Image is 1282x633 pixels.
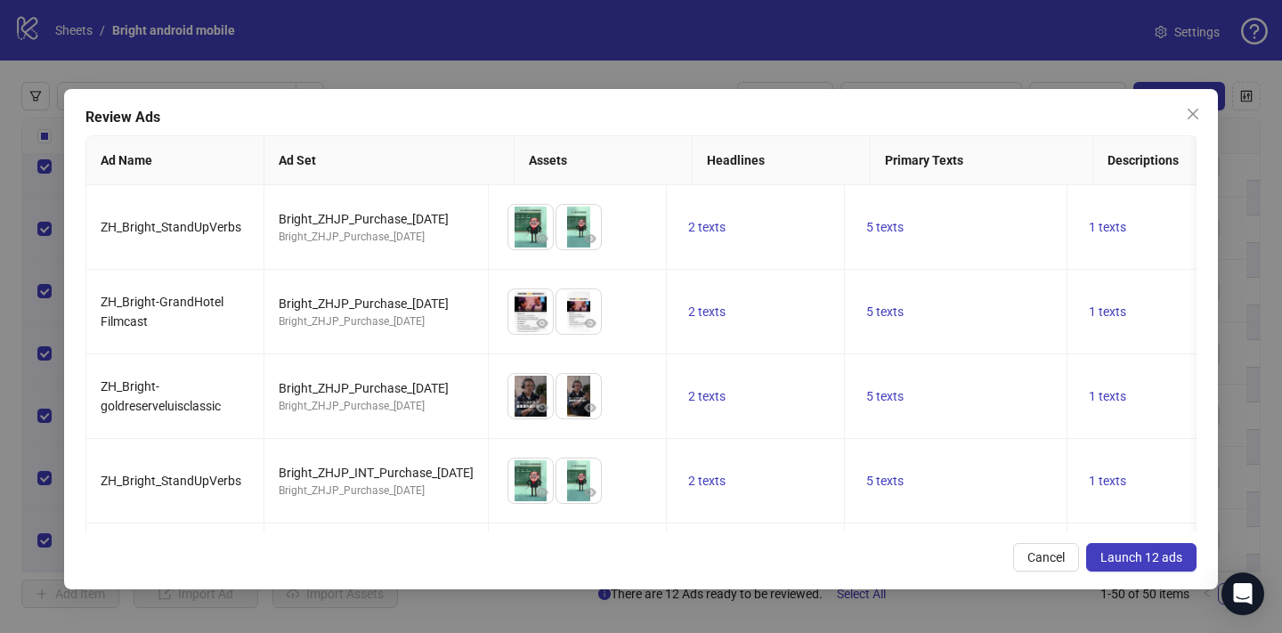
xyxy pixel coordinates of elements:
button: 1 texts [1082,216,1133,238]
img: Asset 1 [508,374,553,418]
span: ZH_Bright_StandUpVerbs [101,474,241,488]
button: Preview [580,228,601,249]
img: Asset 1 [508,459,553,503]
span: 2 texts [688,304,726,319]
div: Open Intercom Messenger [1221,572,1264,615]
div: Bright_ZHJP_Purchase_[DATE] [279,483,474,499]
span: ZH_Bright_StandUpVerbs [101,220,241,234]
span: 1 texts [1089,474,1126,488]
span: eye [536,317,548,329]
span: 5 texts [866,304,904,319]
th: Ad Set [264,136,515,185]
img: Asset 1 [508,289,553,334]
th: Headlines [693,136,871,185]
button: Preview [580,312,601,334]
span: eye [536,232,548,245]
img: Asset 2 [556,459,601,503]
span: 2 texts [688,474,726,488]
button: Preview [531,397,553,418]
th: Ad Name [86,136,264,185]
div: Bright_ZHJP_Purchase_[DATE] [279,398,474,415]
th: Assets [515,136,693,185]
img: Asset 1 [508,205,553,249]
span: 2 texts [688,220,726,234]
button: 5 texts [859,216,911,238]
span: eye [536,402,548,414]
div: Review Ads [85,107,1197,128]
span: eye [584,232,596,245]
button: 5 texts [859,470,911,491]
div: Bright_ZHJP_Purchase_[DATE] [279,229,474,246]
span: eye [584,402,596,414]
button: Preview [531,482,553,503]
span: 5 texts [866,474,904,488]
span: 2 texts [688,389,726,403]
button: Preview [531,228,553,249]
div: Bright_ZHJP_Purchase_[DATE] [279,313,474,330]
img: Asset 2 [556,374,601,418]
span: ZH_Bright-goldreserveluisclassic [101,379,221,413]
span: 1 texts [1089,389,1126,403]
div: Bright_ZHJP_Purchase_[DATE] [279,209,474,229]
img: Asset 2 [556,289,601,334]
button: Cancel [1013,543,1079,572]
button: 2 texts [681,470,733,491]
img: Asset 2 [556,205,601,249]
button: 1 texts [1082,385,1133,407]
span: 1 texts [1089,304,1126,319]
button: Preview [580,482,601,503]
button: Close [1179,100,1207,128]
button: 5 texts [859,301,911,322]
span: 5 texts [866,220,904,234]
div: Bright_ZHJP_INT_Purchase_[DATE] [279,463,474,483]
span: Launch 12 ads [1100,550,1182,564]
button: 2 texts [681,385,733,407]
span: 1 texts [1089,220,1126,234]
span: eye [584,317,596,329]
button: 1 texts [1082,470,1133,491]
span: eye [536,486,548,499]
th: Primary Texts [871,136,1093,185]
div: Bright_ZHJP_Purchase_[DATE] [279,294,474,313]
button: Preview [580,397,601,418]
span: 5 texts [866,389,904,403]
span: close [1186,107,1200,121]
button: 2 texts [681,301,733,322]
button: Launch 12 ads [1086,543,1197,572]
button: Preview [531,312,553,334]
div: Bright_ZHJP_Purchase_[DATE] [279,378,474,398]
button: 2 texts [681,216,733,238]
button: 1 texts [1082,301,1133,322]
span: ZH_Bright-GrandHotel Filmcast [101,295,223,329]
span: eye [584,486,596,499]
button: 5 texts [859,385,911,407]
span: Cancel [1027,550,1065,564]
